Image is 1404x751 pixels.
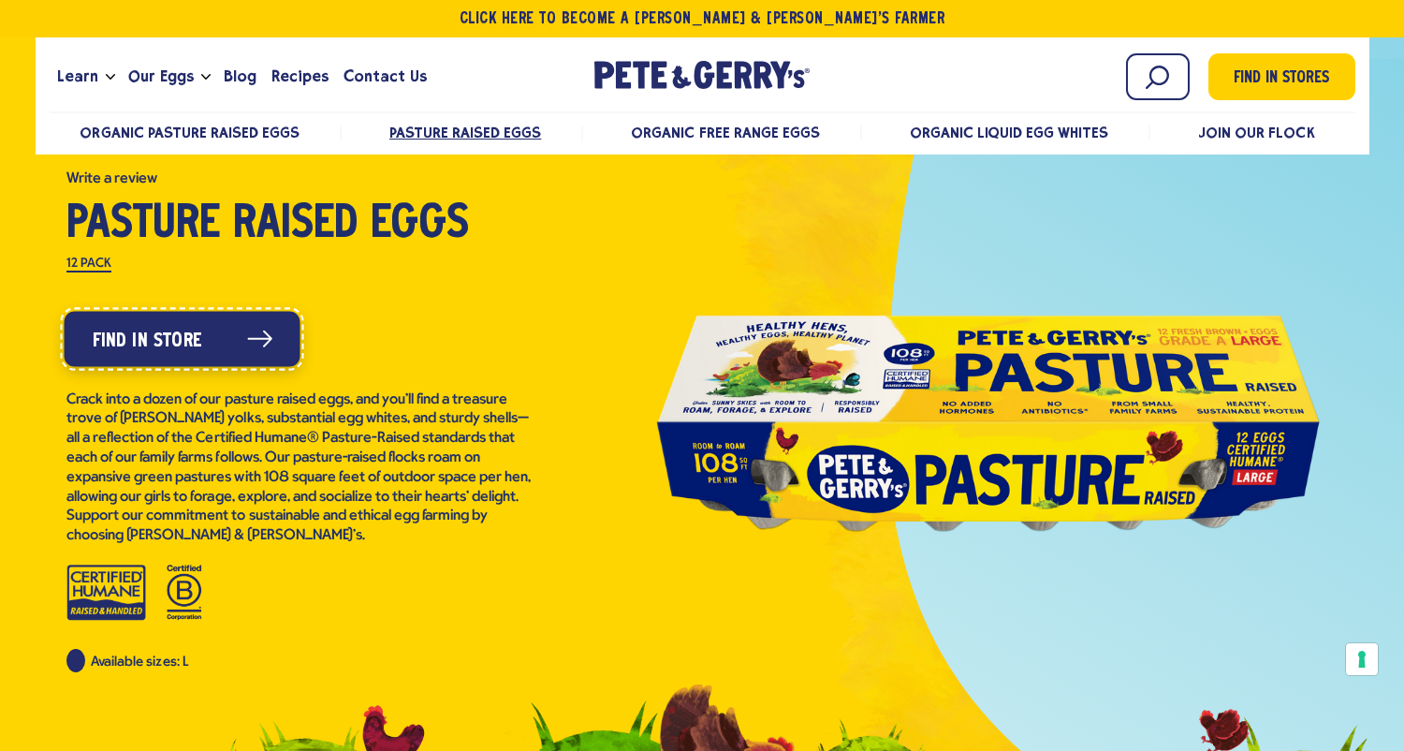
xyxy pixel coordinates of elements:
a: Join Our Flock [1198,124,1314,141]
a: Learn [50,52,106,102]
span: Our Eggs [128,65,194,88]
span: Available sizes: L [91,655,187,670]
button: Open the dropdown menu for Our Eggs [201,74,211,81]
a: Recipes [264,52,336,102]
span: Learn [57,65,98,88]
span: Blog [224,65,256,88]
a: Our Eggs [121,52,201,102]
button: Your consent preferences for tracking technologies [1346,643,1378,675]
span: Find in Stores [1234,66,1329,92]
a: Find in Store [65,311,300,366]
button: Write a Review (opens pop-up) [66,171,157,186]
a: 4.8 out of 5 stars. Read reviews for average rating value is 4.8 of 5. Read 4952 Reviews Same pag... [66,171,534,186]
a: Contact Us [336,52,434,102]
a: Pasture Raised Eggs [389,124,541,141]
a: Organic Pasture Raised Eggs [80,124,300,141]
a: Organic Free Range Eggs [631,124,819,141]
input: Search [1126,53,1190,100]
span: Find in Store [93,326,202,356]
button: Open the dropdown menu for Learn [106,74,115,81]
span: Contact Us [344,65,427,88]
span: Recipes [271,65,329,88]
label: 12 Pack [66,258,111,272]
nav: desktop product menu [50,111,1355,152]
h1: Pasture Raised Eggs [66,200,534,249]
a: Find in Stores [1208,53,1355,100]
p: Crack into a dozen of our pasture raised eggs, and you’ll find a treasure trove of [PERSON_NAME] ... [66,390,534,546]
a: Organic Liquid Egg Whites [910,124,1109,141]
a: Blog [216,52,264,102]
